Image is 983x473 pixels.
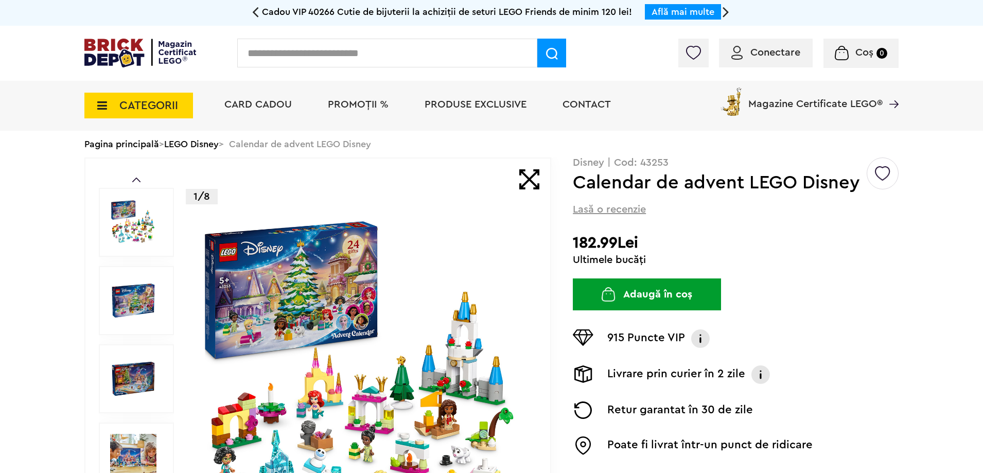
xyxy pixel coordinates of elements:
[607,329,685,348] p: 915 Puncte VIP
[110,356,156,402] img: Calendar de advent LEGO Disney LEGO 43253
[573,329,593,346] img: Puncte VIP
[224,99,292,110] a: Card Cadou
[573,365,593,383] img: Livrare
[573,202,646,217] span: Lasă o recenzie
[750,47,800,58] span: Conectare
[132,178,141,182] a: Prev
[84,131,899,157] div: > > Calendar de advent LEGO Disney
[573,173,865,192] h1: Calendar de advent LEGO Disney
[164,139,219,149] a: LEGO Disney
[748,85,883,109] span: Magazine Certificate LEGO®
[573,234,899,252] h2: 182.99Lei
[883,85,899,96] a: Magazine Certificate LEGO®
[110,199,156,246] img: Calendar de advent LEGO Disney
[84,139,159,149] a: Pagina principală
[119,100,178,111] span: CATEGORII
[563,99,611,110] a: Contact
[607,436,813,455] p: Poate fi livrat într-un punct de ridicare
[425,99,526,110] a: Produse exclusive
[750,365,771,384] img: Info livrare prin curier
[110,277,156,324] img: Calendar de advent LEGO Disney
[690,329,711,348] img: Info VIP
[652,7,714,16] a: Află mai multe
[855,47,873,58] span: Coș
[262,7,632,16] span: Cadou VIP 40266 Cutie de bijuterii la achiziții de seturi LEGO Friends de minim 120 lei!
[573,255,899,265] div: Ultimele bucăți
[573,401,593,419] img: Returnare
[186,189,218,204] p: 1/8
[573,278,721,310] button: Adaugă în coș
[876,48,887,59] small: 0
[607,365,745,384] p: Livrare prin curier în 2 zile
[573,436,593,455] img: Easybox
[607,401,753,419] p: Retur garantat în 30 de zile
[328,99,389,110] a: PROMOȚII %
[731,47,800,58] a: Conectare
[573,157,899,168] p: Disney | Cod: 43253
